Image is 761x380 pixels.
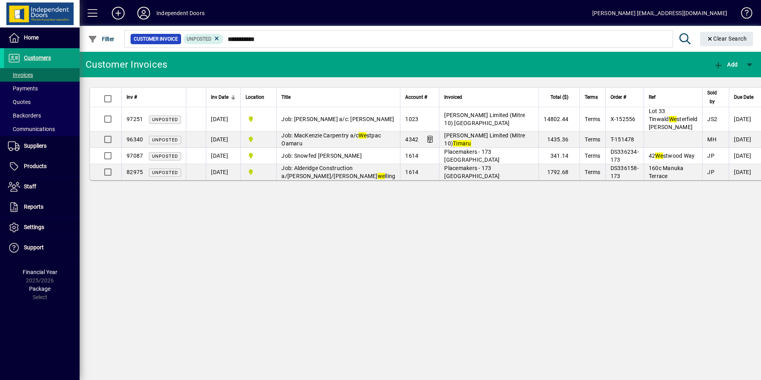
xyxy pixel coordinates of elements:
span: 97251 [127,116,143,122]
div: Due Date [734,93,761,102]
div: Inv # [127,93,181,102]
div: Location [246,93,271,102]
a: Home [4,28,80,48]
div: Total ($) [544,93,576,102]
span: Terms [585,116,600,122]
td: 14802.44 [539,107,580,131]
span: JP [707,153,714,159]
span: Total ($) [550,93,568,102]
span: [PERSON_NAME] Limited (Mitre 10) [GEOGRAPHIC_DATA] [444,112,525,126]
a: Quotes [4,95,80,109]
span: Customer Invoice [134,35,178,43]
span: Support [24,244,44,251]
span: Job: Snowfed [PERSON_NAME] [281,153,362,159]
button: Filter [86,32,117,46]
div: Independent Doors [156,7,205,20]
div: Sold by [707,88,724,106]
em: Timaru [453,140,471,147]
span: Placemakers - 173 [GEOGRAPHIC_DATA] [444,165,500,179]
div: Title [281,93,395,102]
a: Invoices [4,68,80,82]
span: Package [29,286,51,292]
span: Job: [PERSON_NAME] a/c: [PERSON_NAME] [281,116,394,122]
span: DS336234-173 [611,149,639,163]
span: Title [281,93,291,102]
span: Payments [8,85,38,92]
span: 42 stwood Way [649,153,695,159]
span: 4342 [405,136,418,143]
span: Lot 33 Tinwald sterfield [PERSON_NAME] [649,108,698,130]
span: Timaru [246,135,271,144]
a: Backorders [4,109,80,122]
span: Financial Year [23,269,57,275]
span: Inv Date [211,93,228,102]
td: 341.14 [539,148,580,164]
span: 82975 [127,169,143,175]
div: Ref [649,93,698,102]
span: X-152556 [611,116,636,122]
a: Communications [4,122,80,136]
div: Account # [405,93,434,102]
div: Inv Date [211,93,236,102]
button: Add [105,6,131,20]
div: Customer Invoices [86,58,167,71]
span: Location [246,93,264,102]
div: Invoiced [444,93,534,102]
span: JP [707,169,714,175]
span: 96340 [127,136,143,143]
span: Terms [585,93,598,102]
em: We [655,153,663,159]
td: [DATE] [206,131,240,148]
span: 1614 [405,153,418,159]
span: Unposted [152,170,178,175]
em: We [359,132,367,139]
span: 97087 [127,153,143,159]
td: 1435.36 [539,131,580,148]
span: Sold by [707,88,717,106]
span: Timaru [246,115,271,123]
span: Placemakers - 173 [GEOGRAPHIC_DATA] [444,149,500,163]
em: we [378,173,385,179]
span: JS2 [707,116,717,122]
span: Job: Alderidge Construction a/[PERSON_NAME]/[PERSON_NAME] lling [281,165,395,179]
span: Terms [585,169,600,175]
span: Inv # [127,93,137,102]
a: Payments [4,82,80,95]
a: Staff [4,177,80,197]
span: MH [707,136,716,143]
span: Job: MacKenzie Carpentry a/c stpac Oamaru [281,132,381,147]
span: Reports [24,204,43,210]
button: Add [712,57,740,72]
mat-chip: Customer Invoice Status: Unposted [183,34,224,44]
span: Unposted [152,154,178,159]
span: Quotes [8,99,31,105]
a: Reports [4,197,80,217]
div: [PERSON_NAME] [EMAIL_ADDRESS][DOMAIN_NAME] [592,7,727,20]
span: Home [24,34,39,41]
span: Timaru [246,151,271,160]
span: Terms [585,153,600,159]
span: Unposted [187,36,211,42]
div: Order # [611,93,639,102]
span: 1023 [405,116,418,122]
a: Suppliers [4,136,80,156]
a: Products [4,157,80,176]
span: Customers [24,55,51,61]
span: Settings [24,224,44,230]
td: 1792.68 [539,164,580,180]
span: Communications [8,126,55,132]
a: Knowledge Base [735,2,751,27]
em: We [669,116,677,122]
td: [DATE] [206,107,240,131]
span: Unposted [152,117,178,122]
span: Add [714,61,738,68]
span: Ref [649,93,656,102]
span: [PERSON_NAME] Limited (Mitre 10) [444,132,525,147]
span: Unposted [152,137,178,143]
span: Due Date [734,93,753,102]
span: Invoices [8,72,33,78]
span: Timaru [246,168,271,176]
button: Clear [700,32,753,46]
a: Settings [4,217,80,237]
button: Profile [131,6,156,20]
